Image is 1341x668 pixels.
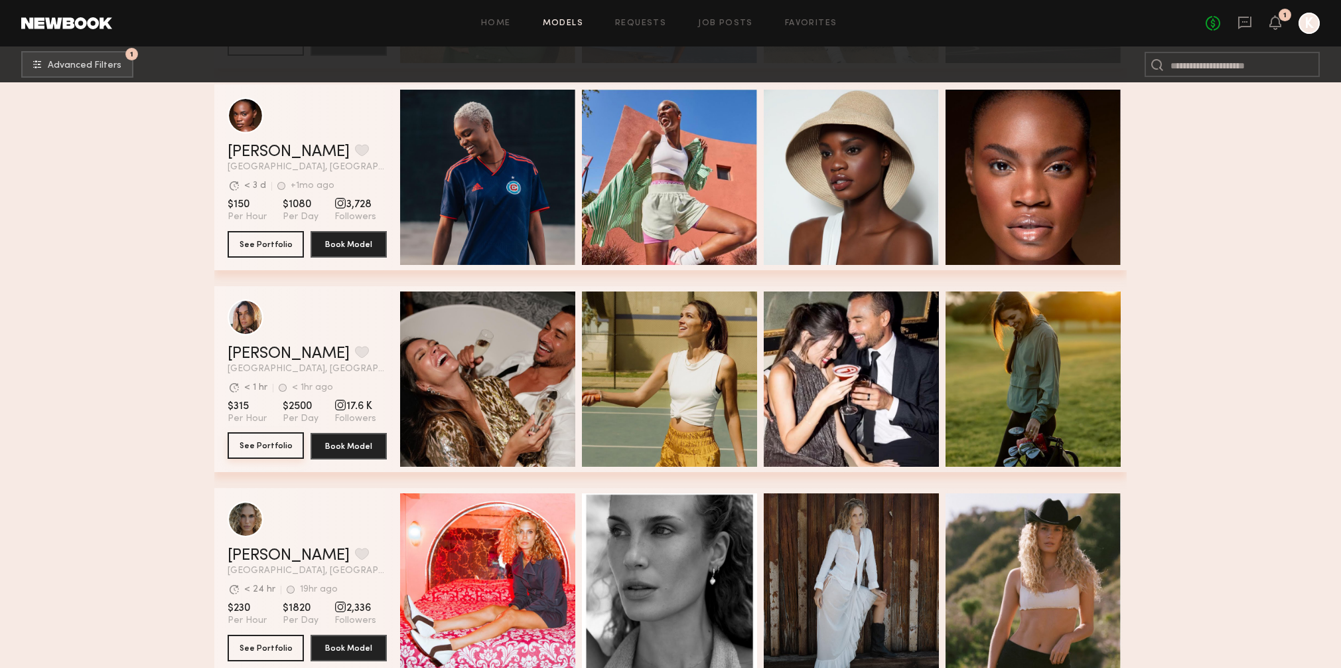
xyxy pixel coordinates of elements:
span: $2500 [283,400,318,413]
a: Models [543,19,583,28]
span: Followers [334,211,376,223]
div: < 3 d [244,181,266,191]
span: 17.6 K [334,400,376,413]
div: < 1hr ago [292,383,333,392]
button: Book Model [311,433,387,459]
span: Followers [334,615,376,627]
span: [GEOGRAPHIC_DATA], [GEOGRAPHIC_DATA] [228,365,387,374]
a: See Portfolio [228,433,304,459]
a: [PERSON_NAME] [228,548,350,564]
span: $1820 [283,602,318,615]
span: Advanced Filters [48,61,121,70]
span: [GEOGRAPHIC_DATA], [GEOGRAPHIC_DATA] [228,163,387,172]
span: Per Hour [228,615,267,627]
a: [PERSON_NAME] [228,346,350,362]
span: Per Hour [228,413,267,425]
button: Book Model [311,635,387,661]
div: 19hr ago [300,585,338,594]
div: +1mo ago [291,181,334,191]
button: See Portfolio [228,635,304,661]
a: Favorites [785,19,837,28]
span: 1 [130,51,133,57]
button: See Portfolio [228,432,304,459]
a: Requests [615,19,666,28]
a: K [1299,13,1320,34]
button: See Portfolio [228,231,304,258]
span: Followers [334,413,376,425]
a: Home [481,19,511,28]
span: $230 [228,602,267,615]
a: Job Posts [698,19,753,28]
span: Per Day [283,615,318,627]
span: $1080 [283,198,318,211]
div: < 24 hr [244,585,275,594]
span: [GEOGRAPHIC_DATA], [GEOGRAPHIC_DATA] [228,566,387,576]
div: < 1 hr [244,383,267,392]
a: [PERSON_NAME] [228,144,350,160]
span: 2,336 [334,602,376,615]
span: Per Hour [228,211,267,223]
span: 3,728 [334,198,376,211]
div: 1 [1283,12,1287,19]
span: Per Day [283,413,318,425]
span: Per Day [283,211,318,223]
button: 1Advanced Filters [21,51,133,78]
button: Book Model [311,231,387,258]
span: $150 [228,198,267,211]
span: $315 [228,400,267,413]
